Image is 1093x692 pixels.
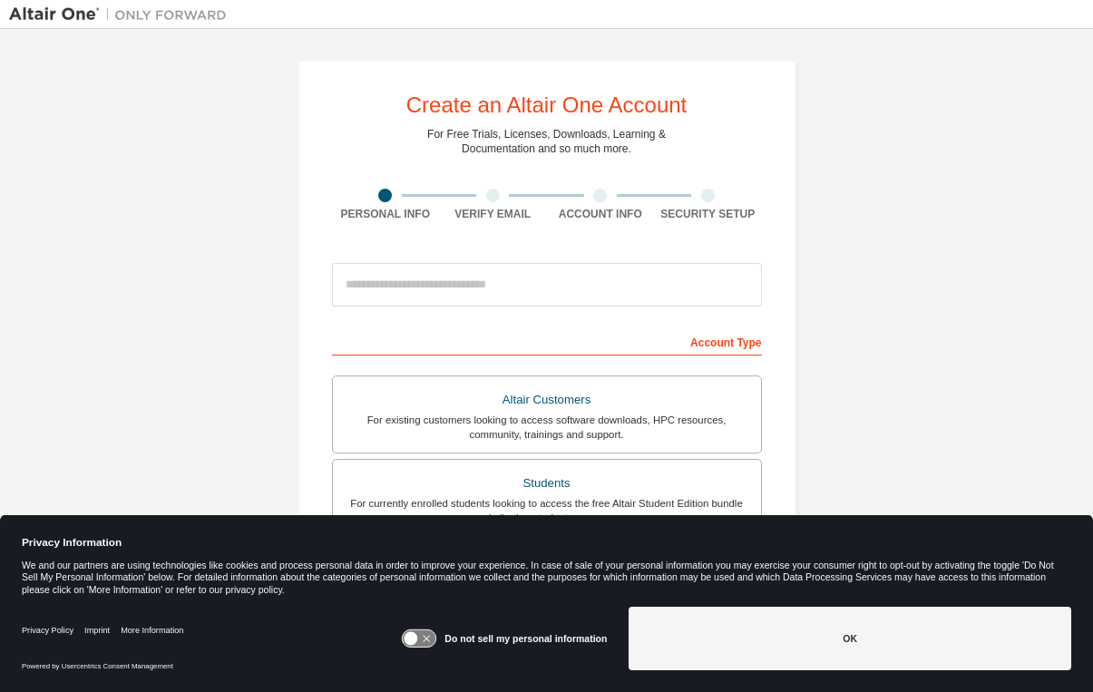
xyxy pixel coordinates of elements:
div: For existing customers looking to access software downloads, HPC resources, community, trainings ... [344,413,750,442]
div: Account Info [547,207,655,221]
div: Security Setup [654,207,762,221]
div: Create an Altair One Account [406,94,688,116]
div: Students [344,471,750,496]
div: Verify Email [439,207,547,221]
div: Account Type [332,327,762,356]
div: For Free Trials, Licenses, Downloads, Learning & Documentation and so much more. [427,127,666,156]
img: Altair One [9,5,236,24]
div: Altair Customers [344,387,750,413]
div: For currently enrolled students looking to access the free Altair Student Edition bundle and all ... [344,496,750,525]
div: Personal Info [332,207,440,221]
